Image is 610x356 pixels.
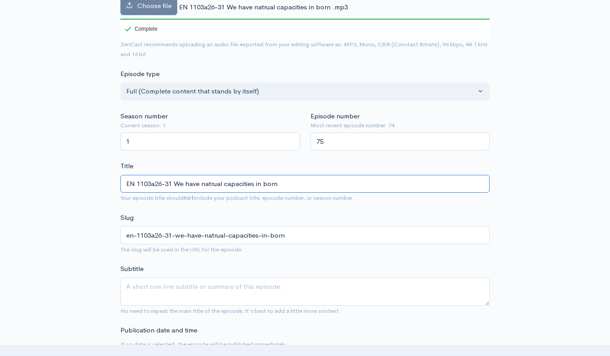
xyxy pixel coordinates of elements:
input: Enter episode number [311,133,490,151]
strong: not [183,194,194,202]
input: What is the episode's title? [120,175,490,193]
small: If no date is selected, the episode will be published immediately. [120,340,287,348]
span: Choose file [137,1,171,10]
div: Complete [125,26,157,32]
div: Full (Complete content that stands by itself) [126,86,476,97]
span: EN 1103a26-31 We have natrual capacities in born .mp3 [179,3,348,11]
small: No need to repeat the main title of the episode, it's best to add a little more context. [120,307,340,315]
input: title-of-episode [120,226,490,244]
small: The slug will be used in the URL for the episode. [120,246,243,253]
label: Title [120,161,133,171]
small: Most recent episode number: 74 [311,121,490,130]
input: Enter season number for this episode [120,133,300,151]
button: Full (Complete content that stands by itself) [120,82,490,101]
label: Publication date and time [120,325,197,336]
label: Subtitle [120,264,144,274]
small: Current season: 1 [120,121,300,130]
div: 100% [120,19,490,20]
label: Episode number [311,111,359,121]
div: Complete [120,19,159,39]
label: Episode type [120,69,159,79]
small: ZenCast recommends uploading an audio file exported from your editing software as: MP3, Mono, CBR... [120,40,488,58]
small: Your episode title should include your podcast title, episode number, or season number. [120,194,354,202]
label: Slug [120,213,134,223]
label: Season number [120,111,167,121]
